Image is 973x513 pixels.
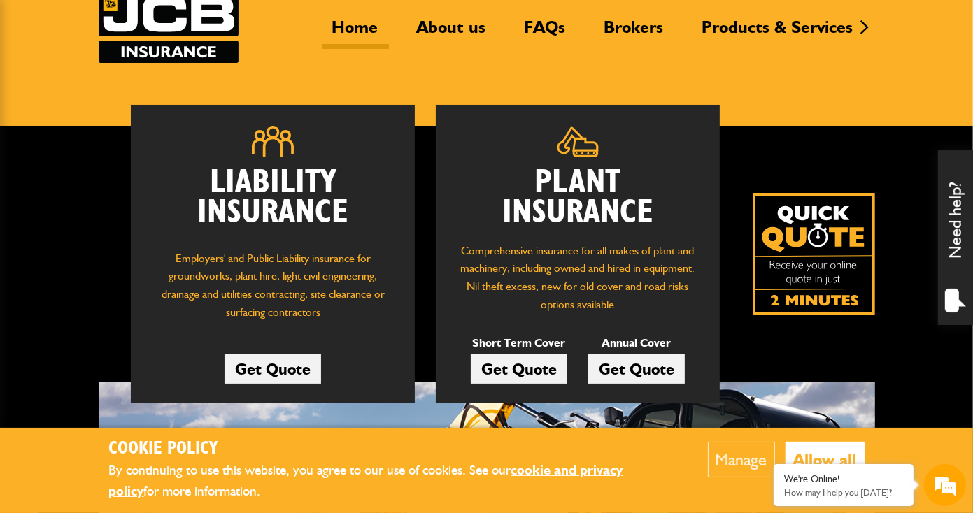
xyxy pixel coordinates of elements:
[471,354,567,384] a: Get Quote
[225,354,321,384] a: Get Quote
[938,150,973,325] div: Need help?
[692,17,864,49] a: Products & Services
[152,168,394,236] h2: Liability Insurance
[588,354,685,384] a: Get Quote
[322,17,389,49] a: Home
[109,438,665,460] h2: Cookie Policy
[152,250,394,328] p: Employers' and Public Liability insurance for groundworks, plant hire, light civil engineering, d...
[109,460,665,503] p: By continuing to use this website, you agree to our use of cookies. See our for more information.
[753,193,875,315] img: Quick Quote
[588,334,685,352] p: Annual Cover
[708,442,775,477] button: Manage
[406,17,497,49] a: About us
[786,442,865,477] button: Allow all
[109,462,623,500] a: cookie and privacy policy
[471,334,567,352] p: Short Term Cover
[457,168,699,228] h2: Plant Insurance
[594,17,674,49] a: Brokers
[784,473,903,485] div: We're Online!
[753,193,875,315] a: Get your insurance quote isn just 2-minutes
[784,487,903,498] p: How may I help you today?
[514,17,576,49] a: FAQs
[457,242,699,313] p: Comprehensive insurance for all makes of plant and machinery, including owned and hired in equipm...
